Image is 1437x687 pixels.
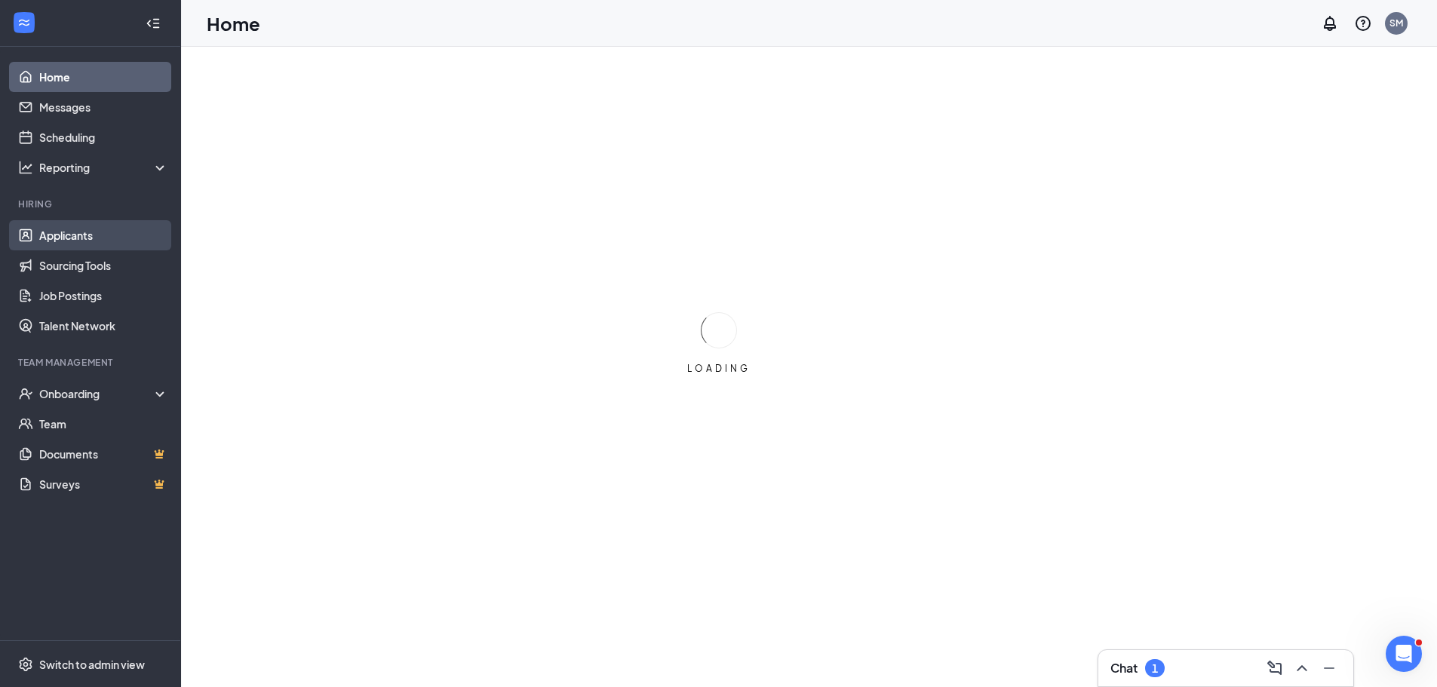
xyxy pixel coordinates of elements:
[1152,662,1158,675] div: 1
[18,356,165,369] div: Team Management
[39,220,168,250] a: Applicants
[1263,656,1287,680] button: ComposeMessage
[18,386,33,401] svg: UserCheck
[1110,660,1138,676] h3: Chat
[18,198,165,210] div: Hiring
[39,62,168,92] a: Home
[39,311,168,341] a: Talent Network
[39,122,168,152] a: Scheduling
[1389,17,1403,29] div: SM
[39,386,155,401] div: Onboarding
[17,15,32,30] svg: WorkstreamLogo
[18,657,33,672] svg: Settings
[1293,659,1311,677] svg: ChevronUp
[1317,656,1341,680] button: Minimize
[39,281,168,311] a: Job Postings
[39,469,168,499] a: SurveysCrown
[39,160,169,175] div: Reporting
[1290,656,1314,680] button: ChevronUp
[1386,636,1422,672] iframe: Intercom live chat
[39,250,168,281] a: Sourcing Tools
[681,362,757,375] div: LOADING
[39,657,145,672] div: Switch to admin view
[18,160,33,175] svg: Analysis
[39,92,168,122] a: Messages
[39,439,168,469] a: DocumentsCrown
[39,409,168,439] a: Team
[1321,14,1339,32] svg: Notifications
[146,16,161,31] svg: Collapse
[1354,14,1372,32] svg: QuestionInfo
[1266,659,1284,677] svg: ComposeMessage
[207,11,260,36] h1: Home
[1320,659,1338,677] svg: Minimize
